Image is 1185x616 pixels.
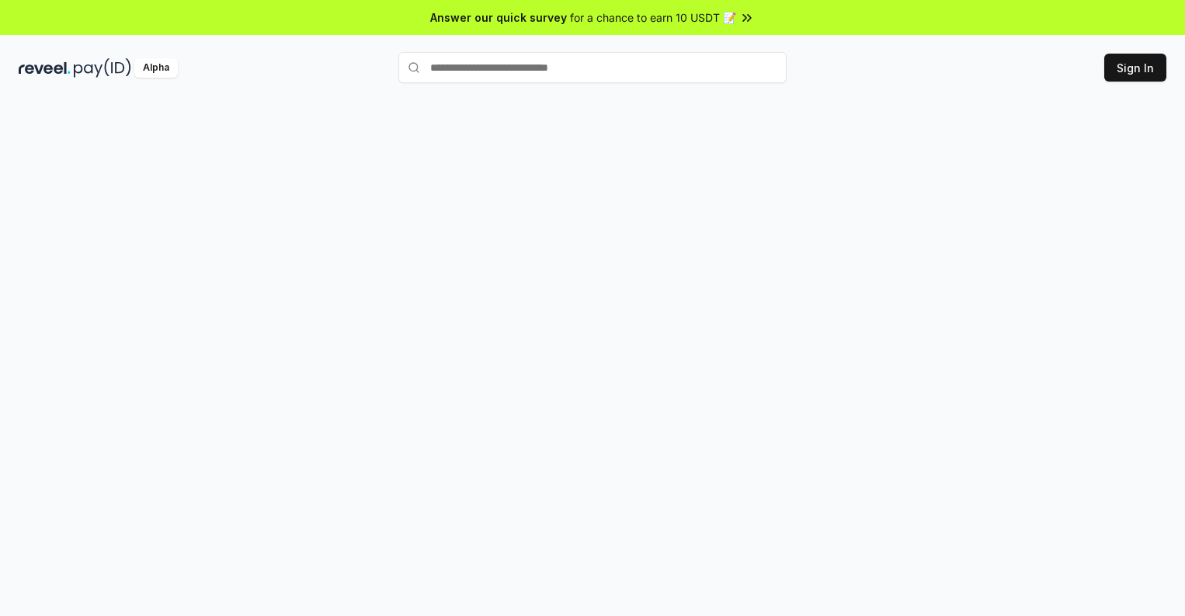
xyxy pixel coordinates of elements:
[74,58,131,78] img: pay_id
[19,58,71,78] img: reveel_dark
[134,58,178,78] div: Alpha
[570,9,736,26] span: for a chance to earn 10 USDT 📝
[430,9,567,26] span: Answer our quick survey
[1104,54,1166,82] button: Sign In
